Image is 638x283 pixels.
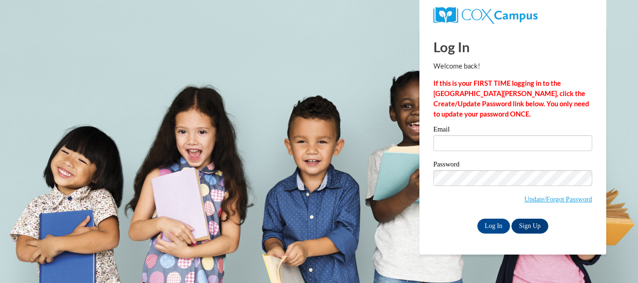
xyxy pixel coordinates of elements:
p: Welcome back! [433,61,592,71]
label: Email [433,126,592,135]
a: Sign Up [511,219,548,234]
label: Password [433,161,592,170]
a: Update/Forgot Password [525,195,592,203]
strong: If this is your FIRST TIME logging in to the [GEOGRAPHIC_DATA][PERSON_NAME], click the Create/Upd... [433,79,589,118]
h1: Log In [433,37,592,56]
a: COX Campus [433,11,538,19]
img: COX Campus [433,7,538,24]
input: Log In [477,219,510,234]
